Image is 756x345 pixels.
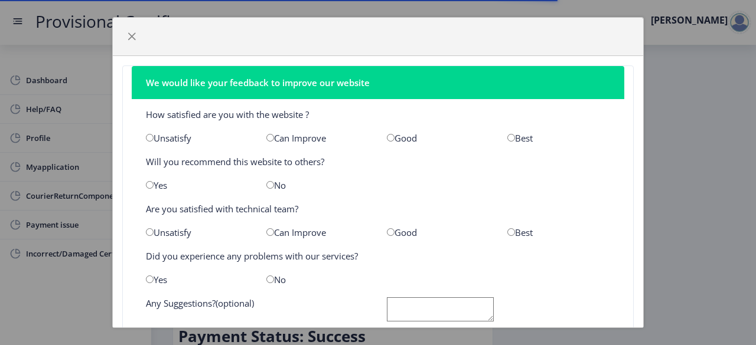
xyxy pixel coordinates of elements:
div: Yes [137,274,258,285]
div: Will you recommend this website to others? [137,156,619,167]
div: Good [378,132,498,144]
div: No [258,179,378,191]
div: Did you experience any problems with our services? [137,250,619,262]
div: Are you satisfied with technical team? [137,203,619,215]
div: Unsatisfy [137,226,258,238]
div: Best [498,132,619,144]
div: Can Improve [258,226,378,238]
div: How satisfied are you with the website ? [137,109,619,120]
div: Unsatisfy [137,132,258,144]
div: Can Improve [258,132,378,144]
div: Best [498,226,619,238]
div: Any Suggestions?(optional) [137,297,378,324]
div: Good [378,226,498,238]
div: Yes [137,179,258,191]
div: No [258,274,378,285]
nb-card-header: We would like your feedback to improve our website [132,66,624,99]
